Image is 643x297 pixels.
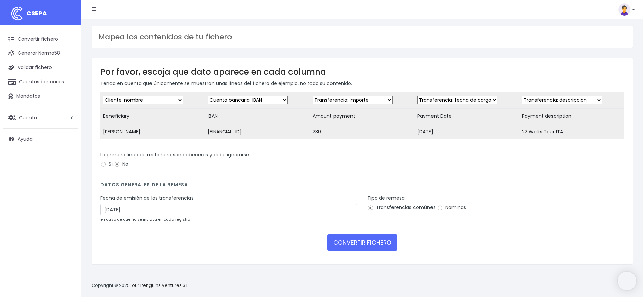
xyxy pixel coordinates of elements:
[100,67,624,77] h3: Por favor, escoja que dato aparece en cada columna
[618,3,630,16] img: profile
[3,75,78,89] a: Cuentas bancarias
[367,195,405,202] label: Tipo de remesa
[3,132,78,146] a: Ayuda
[205,109,310,124] td: IBAN
[100,161,113,168] label: Si
[100,151,249,158] label: La primera línea de mi fichero son cabeceras y debe ignorarse
[519,109,624,124] td: Payment description
[3,46,78,61] a: Generar Norma58
[519,124,624,140] td: 22 Walks Tour ITA
[114,161,128,168] label: No
[415,109,519,124] td: Payment Date
[3,111,78,125] a: Cuenta
[19,114,37,121] span: Cuenta
[92,282,190,289] p: Copyright © 2025 .
[310,109,415,124] td: Amount payment
[100,195,194,202] label: Fecha de emisión de las transferencias
[100,182,624,191] h4: Datos generales de la remesa
[100,109,205,124] td: Beneficiary
[3,89,78,104] a: Mandatos
[310,124,415,140] td: 230
[98,32,626,41] h3: Mapea los contenidos de tu fichero
[26,9,47,17] span: CSEPA
[130,282,189,289] a: Four Penguins Ventures S.L.
[367,204,436,211] label: Transferencias comúnes
[205,124,310,140] td: [FINANCIAL_ID]
[3,61,78,75] a: Validar fichero
[437,204,466,211] label: Nóminas
[100,216,190,222] small: en caso de que no se incluya en cada registro
[8,5,25,22] img: logo
[100,124,205,140] td: [PERSON_NAME]
[18,136,33,142] span: Ayuda
[415,124,519,140] td: [DATE]
[100,79,624,87] p: Tenga en cuenta que únicamente se muestran unas líneas del fichero de ejemplo, no todo su contenido.
[3,32,78,46] a: Convertir fichero
[327,234,397,251] button: CONVERTIR FICHERO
